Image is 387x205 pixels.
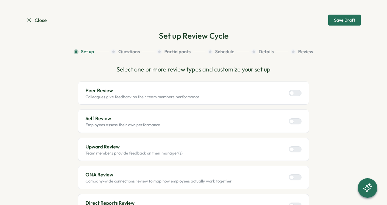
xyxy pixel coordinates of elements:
p: Select one or more review types and customize your set up [78,65,309,74]
p: Colleagues give feedback on their team members performance [85,94,199,100]
p: Company-wide connections review to map how employees actually work together [85,179,232,184]
p: Self Review [85,115,160,122]
a: Close [26,16,47,24]
div: Save Draft [334,18,355,22]
h2: Set up Review Cycle [159,30,228,41]
button: Details [251,48,288,55]
p: Upward Review [85,143,183,151]
p: Peer Review [85,87,199,94]
p: Team members provide feedback on their manager(s) [85,151,183,156]
button: Set up [74,48,109,55]
button: Schedule [208,48,249,55]
p: ONA Review [85,171,232,179]
button: Participants [157,48,205,55]
button: Save Draft [328,15,361,26]
p: Employees assess their own performance [85,122,160,128]
button: Review [291,48,313,55]
button: Questions [111,48,155,55]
